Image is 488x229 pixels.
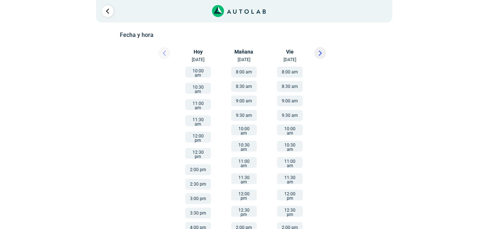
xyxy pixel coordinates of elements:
[185,132,211,143] button: 12:00 pm
[277,173,303,184] button: 11:30 am
[185,99,211,110] button: 11:00 am
[102,5,113,17] a: Ir al paso anterior
[231,81,257,92] button: 8:30 am
[231,96,257,106] button: 9:00 am
[277,141,303,152] button: 10:30 am
[185,193,211,204] button: 3:00 pm
[231,157,257,168] button: 11:00 am
[277,206,303,217] button: 12:30 pm
[185,164,211,175] button: 2:00 pm
[277,67,303,77] button: 8:00 am
[185,83,211,94] button: 10:30 am
[185,148,211,159] button: 12:30 pm
[277,190,303,200] button: 12:00 pm
[277,81,303,92] button: 8:30 am
[212,7,266,14] a: Link al sitio de autolab
[231,141,257,152] button: 10:30 am
[231,110,257,121] button: 9:30 am
[185,115,211,126] button: 11:30 am
[231,190,257,200] button: 12:00 pm
[185,67,211,77] button: 10:00 am
[231,124,257,135] button: 10:00 am
[231,67,257,77] button: 8:00 am
[231,206,257,217] button: 12:30 pm
[185,208,211,219] button: 3:30 pm
[185,179,211,190] button: 2:30 pm
[277,157,303,168] button: 11:00 am
[277,110,303,121] button: 9:30 am
[231,173,257,184] button: 11:30 am
[277,124,303,135] button: 10:00 am
[120,31,368,38] h5: Fecha y hora
[277,96,303,106] button: 9:00 am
